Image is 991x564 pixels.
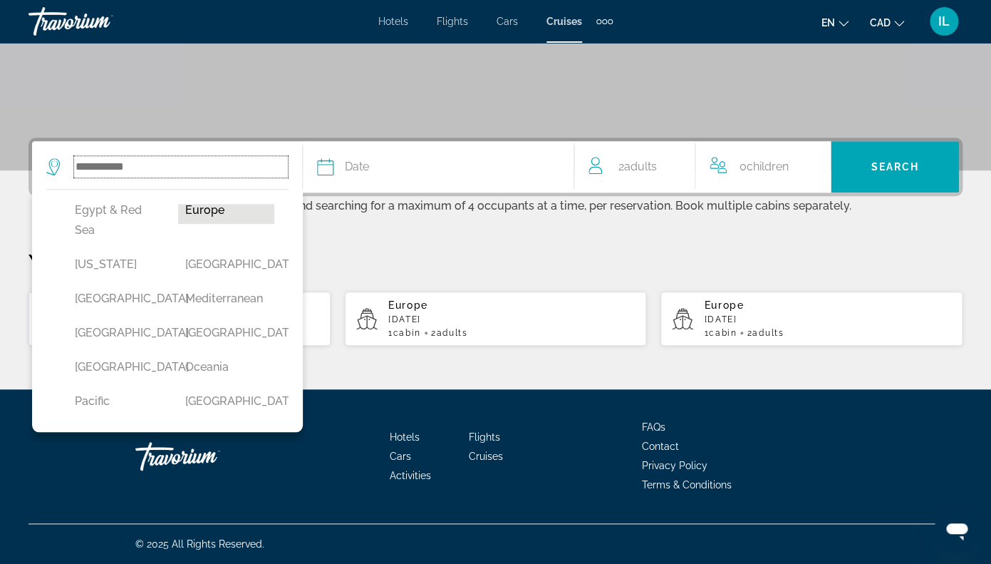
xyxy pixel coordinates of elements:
span: 2 [618,157,657,177]
a: Flights [469,431,500,443]
span: 0 [740,157,789,177]
button: Europe[DATE]1cabin2Adults [660,291,963,347]
a: Cruises [469,451,503,462]
a: Hotels [390,431,420,443]
button: Extra navigation items [596,10,613,33]
button: Egypt & Red Sea [68,197,164,244]
span: Europe [704,299,744,311]
p: [DATE] [704,314,951,324]
button: Europe[DATE]1cabin2Adults [28,291,331,347]
p: Your Recent Searches [28,248,963,277]
span: Adults [436,328,467,338]
a: Flights [437,16,468,27]
button: [GEOGRAPHIC_DATA] [68,354,164,381]
span: CAD [870,17,891,29]
a: Cars [390,451,411,462]
a: Contact [642,441,679,452]
p: For best results, we recommend searching for a maximum of 4 occupants at a time, per reservation.... [28,196,963,212]
a: FAQs [642,421,665,433]
span: Adults [752,328,784,338]
span: Children [747,160,789,173]
button: User Menu [925,6,963,36]
span: 2 [431,328,468,338]
span: cabin [709,328,737,338]
button: [GEOGRAPHIC_DATA] [178,388,274,415]
a: Travorium [28,3,171,40]
button: [GEOGRAPHIC_DATA] [178,319,274,347]
a: Hotels [378,16,408,27]
a: Cars [497,16,518,27]
button: [GEOGRAPHIC_DATA] [178,251,274,278]
button: [GEOGRAPHIC_DATA] [68,319,164,347]
a: Activities [390,470,431,481]
div: Search widget [32,141,959,193]
a: Privacy Policy [642,460,707,471]
button: Travelers: 2 adults, 0 children [574,141,831,193]
button: Oceania [178,354,274,381]
span: IL [938,14,950,29]
span: Search [871,161,919,173]
button: [US_STATE] [68,251,164,278]
button: Mediterranean [178,285,274,312]
button: [GEOGRAPHIC_DATA] [178,422,274,449]
button: Change language [821,12,849,33]
button: Europe[DATE]1cabin2Adults [345,291,647,347]
p: [DATE] [388,314,635,324]
span: 1 [388,328,421,338]
span: 2 [747,328,784,338]
span: 1 [704,328,737,338]
span: Adults [624,160,657,173]
button: [GEOGRAPHIC_DATA] [68,285,164,312]
a: Terms & Conditions [642,479,732,491]
span: Europe [388,299,428,311]
a: Travorium [135,435,278,478]
span: Date [345,157,369,177]
button: Date [317,141,559,193]
button: Polar Regions [68,422,164,449]
span: © 2025 All Rights Reserved. [135,538,264,550]
button: Search [831,141,959,193]
span: en [821,17,835,29]
span: cabin [393,328,420,338]
a: Cruises [546,16,582,27]
button: Pacific [68,388,164,415]
button: Europe [178,197,274,224]
button: Change currency [870,12,904,33]
iframe: Button to launch messaging window [934,507,980,553]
